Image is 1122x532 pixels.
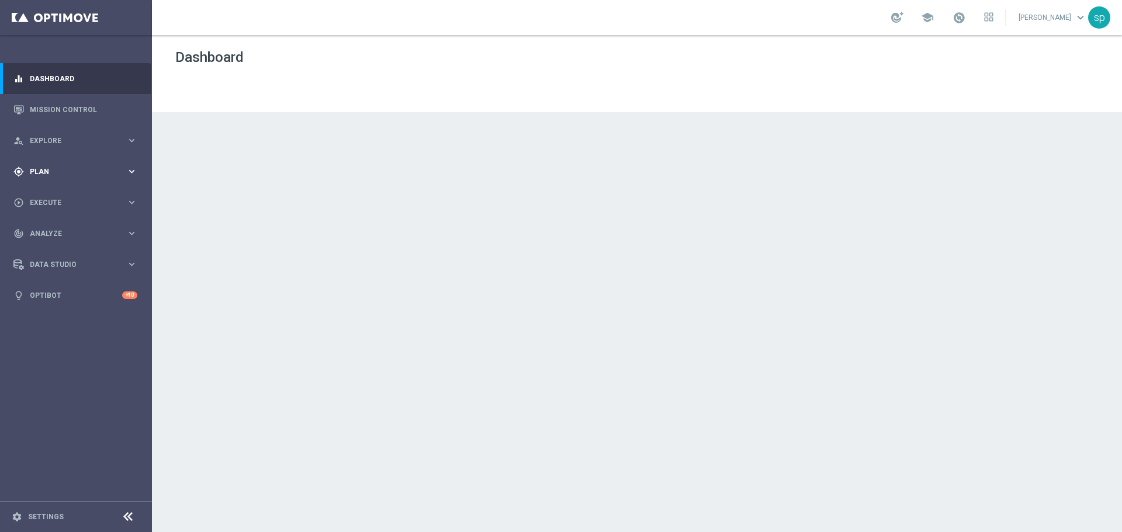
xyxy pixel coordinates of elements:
button: equalizer Dashboard [13,74,138,84]
div: +10 [122,291,137,299]
i: lightbulb [13,290,24,301]
button: Mission Control [13,105,138,114]
div: Analyze [13,228,126,239]
span: keyboard_arrow_down [1074,11,1087,24]
button: Data Studio keyboard_arrow_right [13,260,138,269]
i: track_changes [13,228,24,239]
a: Settings [28,513,64,520]
i: keyboard_arrow_right [126,228,137,239]
button: gps_fixed Plan keyboard_arrow_right [13,167,138,176]
button: person_search Explore keyboard_arrow_right [13,136,138,145]
a: Dashboard [30,63,137,94]
i: gps_fixed [13,166,24,177]
span: school [921,11,934,24]
div: Mission Control [13,94,137,125]
i: person_search [13,135,24,146]
button: lightbulb Optibot +10 [13,291,138,300]
span: Analyze [30,230,126,237]
span: Execute [30,199,126,206]
button: play_circle_outline Execute keyboard_arrow_right [13,198,138,207]
span: Data Studio [30,261,126,268]
button: track_changes Analyze keyboard_arrow_right [13,229,138,238]
i: keyboard_arrow_right [126,135,137,146]
i: play_circle_outline [13,197,24,208]
div: Data Studio [13,259,126,270]
div: Explore [13,135,126,146]
div: Optibot [13,280,137,311]
div: sp [1088,6,1110,29]
span: Explore [30,137,126,144]
div: Dashboard [13,63,137,94]
i: keyboard_arrow_right [126,259,137,270]
i: keyboard_arrow_right [126,197,137,208]
a: Optibot [30,280,122,311]
div: Plan [13,166,126,177]
a: [PERSON_NAME]keyboard_arrow_down [1017,9,1088,26]
i: keyboard_arrow_right [126,166,137,177]
a: Mission Control [30,94,137,125]
span: Plan [30,168,126,175]
i: settings [12,512,22,522]
i: equalizer [13,74,24,84]
div: Execute [13,197,126,208]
